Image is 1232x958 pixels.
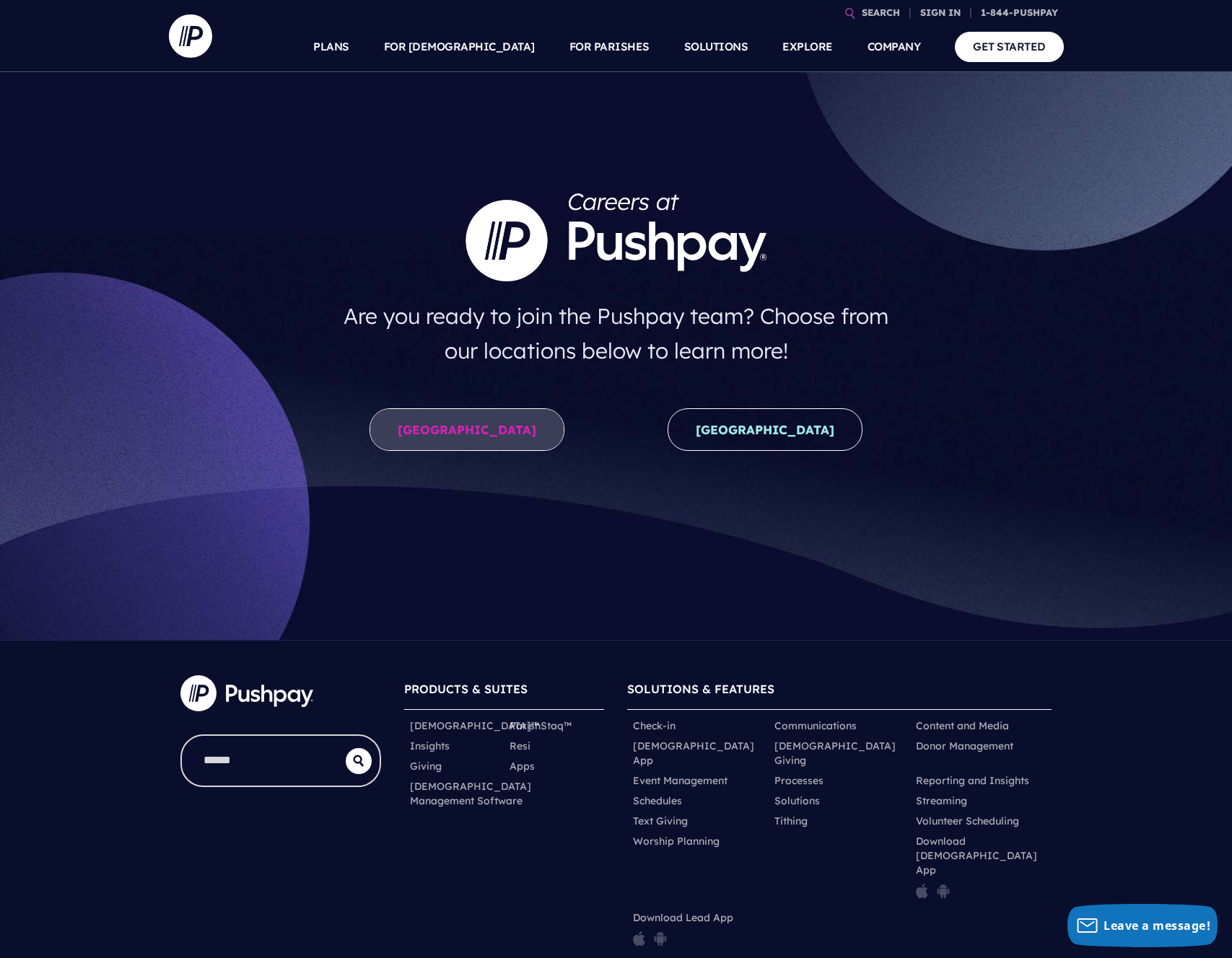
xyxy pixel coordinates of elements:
a: SOLUTIONS [684,22,748,72]
a: Insights [410,739,450,753]
a: GET STARTED [955,32,1064,61]
h6: PRODUCTS & SUITES [404,675,605,709]
img: pp_icon_gplay.png [937,883,950,899]
img: pp_icon_appstore.png [916,883,928,899]
a: Donor Management [916,739,1013,753]
a: EXPLORE [782,22,833,72]
a: [GEOGRAPHIC_DATA] [370,408,564,451]
a: FOR PARISHES [569,22,650,72]
h6: SOLUTIONS & FEATURES [627,675,1052,709]
a: Communications [774,718,857,733]
a: Apps [510,759,535,773]
a: Content and Media [916,718,1009,733]
a: [DEMOGRAPHIC_DATA] App [633,739,763,768]
a: Text Giving [633,814,688,828]
a: Check-in [633,718,676,733]
a: [GEOGRAPHIC_DATA] [668,408,862,451]
a: Streaming [916,794,967,808]
a: [DEMOGRAPHIC_DATA] Giving [774,739,904,768]
a: [DEMOGRAPHIC_DATA] Management Software [410,779,531,808]
img: pp_icon_gplay.png [654,931,667,946]
img: pp_icon_appstore.png [633,931,645,946]
a: Volunteer Scheduling [916,814,1019,828]
a: Resi [510,739,530,753]
a: Giving [410,759,442,773]
h4: Are you ready to join the Pushpay team? Choose from our locations below to learn more! [329,293,903,374]
li: Download Lead App [627,908,769,955]
a: FOR [DEMOGRAPHIC_DATA] [384,22,535,72]
button: Leave a message! [1067,904,1218,947]
a: Event Management [633,773,728,788]
li: Download [DEMOGRAPHIC_DATA] App [910,831,1052,908]
a: Worship Planning [633,834,720,848]
a: PLANS [313,22,349,72]
a: Solutions [774,794,820,808]
a: Reporting and Insights [916,773,1029,788]
a: Schedules [633,794,682,808]
a: COMPANY [868,22,921,72]
a: Tithing [774,814,808,828]
span: Leave a message! [1104,918,1210,933]
a: [DEMOGRAPHIC_DATA]™ [410,718,539,733]
a: ParishStaq™ [510,718,572,733]
a: Processes [774,773,823,788]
